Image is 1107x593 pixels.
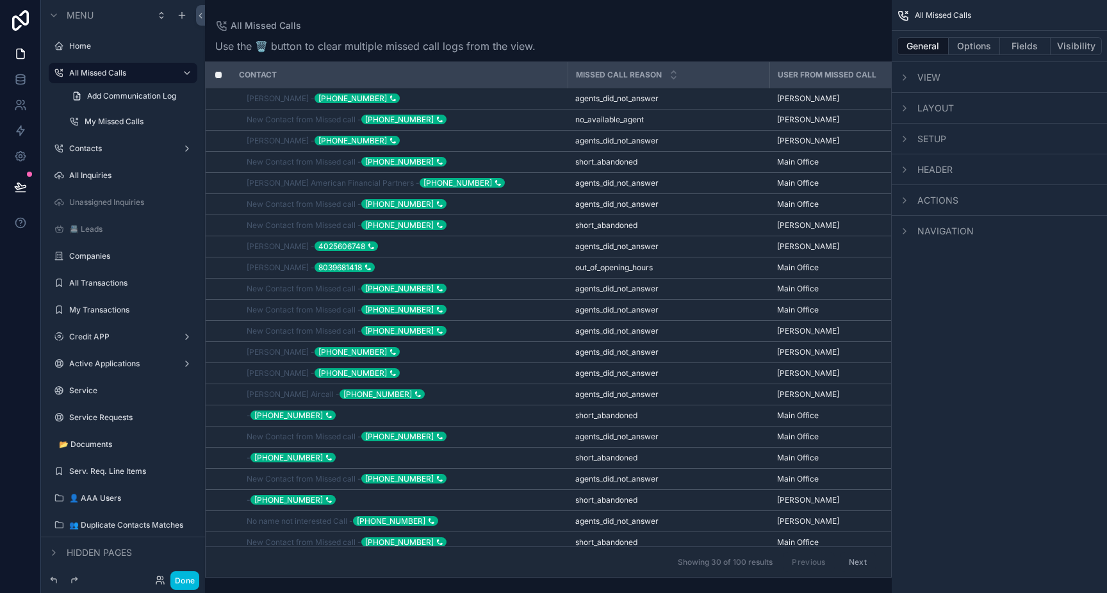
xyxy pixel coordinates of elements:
[1051,37,1102,55] button: Visibility
[678,557,773,567] span: Showing 30 of 100 results
[64,86,197,106] a: Add Communication Log
[85,117,190,127] label: My Missed Calls
[576,70,662,80] span: Missed Call Reason
[87,91,176,101] span: Add Communication Log
[59,439,190,450] label: 📂 Documents
[69,305,190,315] label: My Transactions
[69,412,190,423] label: Service Requests
[69,143,172,154] label: Contacts
[917,225,974,238] span: Navigation
[778,70,876,80] span: User from Missed Call
[840,552,876,572] button: Next
[1000,37,1051,55] button: Fields
[69,493,190,503] label: 👤 AAA Users
[239,70,277,80] span: Contact
[69,466,190,476] label: Serv. Req. Line Items
[69,197,190,207] label: Unassigned Inquiries
[949,37,1000,55] button: Options
[69,170,190,181] label: All Inquiries
[69,224,190,234] label: 📇 Leads
[67,546,132,559] span: Hidden pages
[69,41,190,51] label: Home
[917,102,954,115] span: Layout
[67,9,94,22] span: Menu
[917,133,946,145] span: Setup
[69,359,172,369] label: Active Applications
[69,251,190,261] label: Companies
[917,71,940,84] span: View
[915,10,971,20] span: All Missed Calls
[69,68,172,78] label: All Missed Calls
[69,386,190,396] label: Service
[69,278,190,288] label: All Transactions
[917,194,958,207] span: Actions
[69,520,190,530] label: 👥 Duplicate Contacts Matches
[170,571,199,590] button: Done
[897,37,949,55] button: General
[69,332,172,342] label: Credit APP
[917,163,953,176] span: Header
